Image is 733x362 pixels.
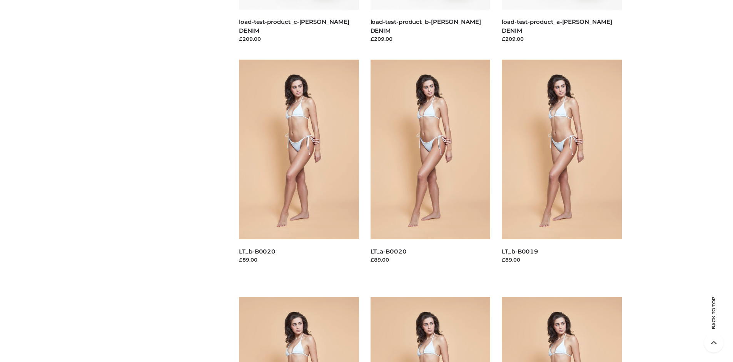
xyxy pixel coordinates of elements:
a: LT_b-B0019 [502,248,538,255]
div: £89.00 [502,256,622,264]
a: load-test-product_c-[PERSON_NAME] DENIM [239,18,349,34]
a: load-test-product_b-[PERSON_NAME] DENIM [371,18,481,34]
div: £209.00 [502,35,622,43]
div: £89.00 [371,256,491,264]
a: load-test-product_a-[PERSON_NAME] DENIM [502,18,612,34]
a: LT_b-B0020 [239,248,276,255]
a: LT_a-B0020 [371,248,407,255]
div: £209.00 [371,35,491,43]
div: £209.00 [239,35,359,43]
span: Back to top [704,310,723,329]
div: £89.00 [239,256,359,264]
